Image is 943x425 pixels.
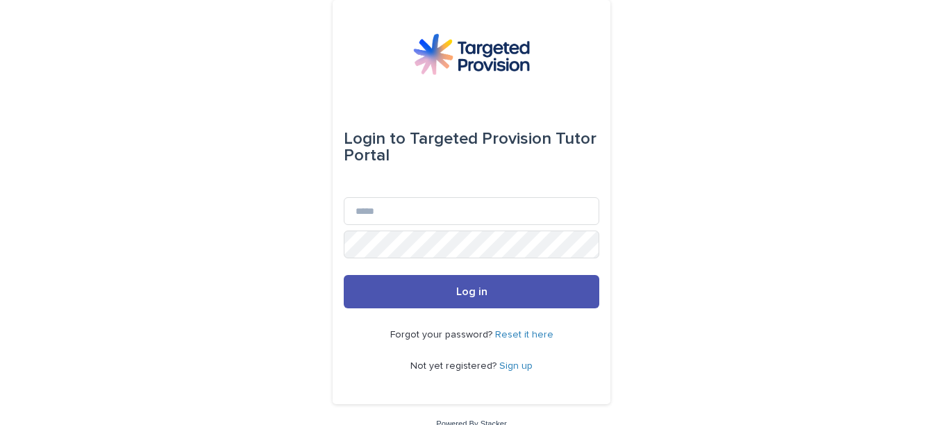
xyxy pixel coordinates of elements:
span: Log in [456,286,487,297]
span: Login to [344,131,406,147]
span: Forgot your password? [390,330,495,340]
a: Sign up [499,361,533,371]
a: Reset it here [495,330,553,340]
button: Log in [344,275,599,308]
img: M5nRWzHhSzIhMunXDL62 [413,33,530,75]
div: Targeted Provision Tutor Portal [344,119,599,175]
span: Not yet registered? [410,361,499,371]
